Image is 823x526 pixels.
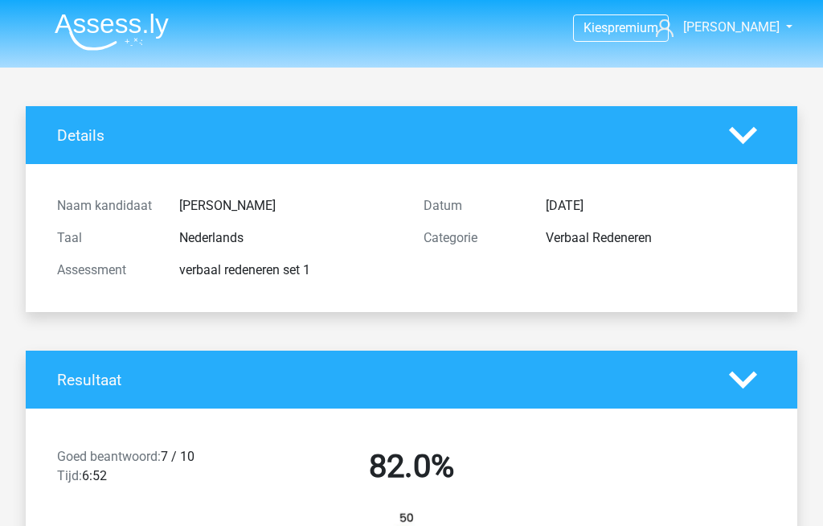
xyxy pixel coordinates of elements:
h2: 82.0% [240,447,583,486]
div: Assessment [45,261,167,280]
div: Verbaal Redeneren [534,228,778,248]
div: 7 / 10 6:52 [45,447,228,492]
span: Goed beantwoord: [57,449,161,464]
div: [DATE] [534,196,778,216]
span: Tijd: [57,468,82,483]
div: Nederlands [167,228,411,248]
div: Datum [411,196,534,216]
div: verbaal redeneren set 1 [167,261,411,280]
span: Kies [583,20,608,35]
a: [PERSON_NAME] [649,18,781,37]
div: Naam kandidaat [45,196,167,216]
div: [PERSON_NAME] [167,196,411,216]
div: Taal [45,228,167,248]
span: [PERSON_NAME] [683,19,780,35]
div: Categorie [411,228,534,248]
span: premium [608,20,658,35]
img: Assessly [55,13,169,51]
a: Kiespremium [574,17,668,39]
h4: Resultaat [57,371,705,389]
h4: Details [57,126,705,145]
